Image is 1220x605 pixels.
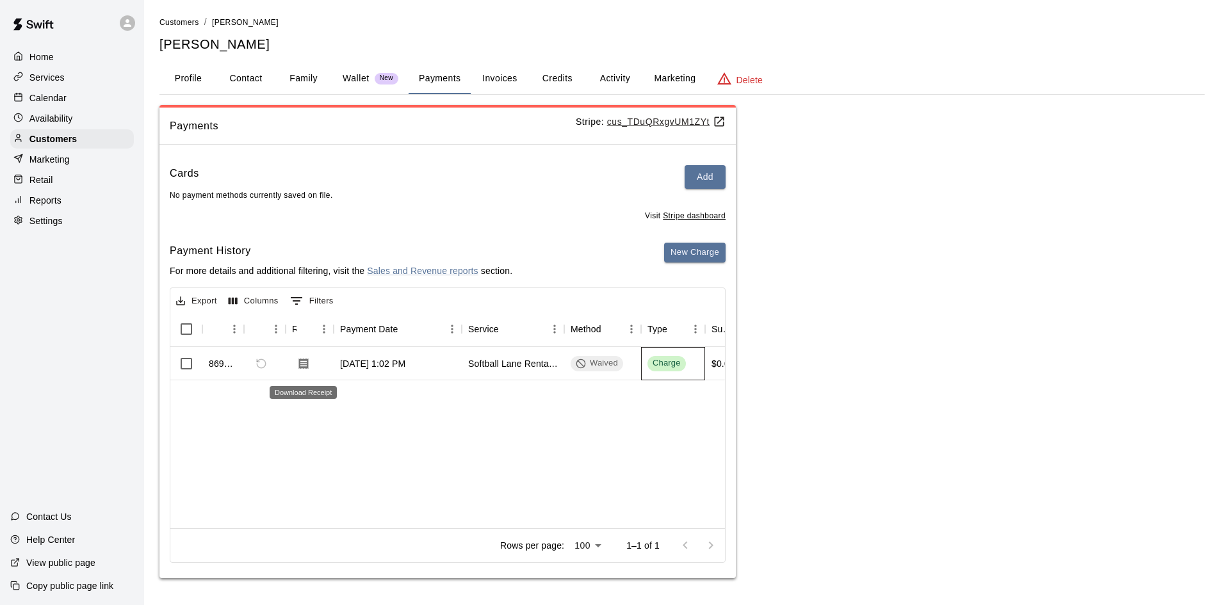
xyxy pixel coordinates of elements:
button: Sort [667,320,685,338]
button: Menu [314,319,334,339]
p: Rows per page: [500,539,564,552]
h6: Cards [170,165,199,189]
div: Payment Date [334,311,462,347]
div: Refund [244,311,286,347]
div: Receipt [292,311,297,347]
button: Export [173,291,220,311]
a: Stripe dashboard [663,211,726,220]
p: Delete [736,74,763,86]
button: Invoices [471,63,528,94]
p: Marketing [29,153,70,166]
h6: Payment History [170,243,512,259]
a: Settings [10,211,134,230]
button: Marketing [644,63,706,94]
p: For more details and additional filtering, visit the section. [170,264,512,277]
p: Copy public page link [26,579,113,592]
button: Payments [409,63,471,94]
button: Credits [528,63,586,94]
div: Type [641,311,705,347]
button: Download Receipt [292,352,315,375]
p: Wallet [343,72,370,85]
button: Sort [250,320,268,338]
p: Help Center [26,533,75,546]
li: / [204,15,207,29]
div: Charge [653,357,681,369]
button: Sort [601,320,619,338]
nav: breadcrumb [159,15,1205,29]
div: Waived [576,357,618,369]
div: Download Receipt [270,386,337,399]
p: Retail [29,173,53,186]
span: Refund payment [250,353,272,375]
p: Customers [29,133,77,145]
a: Calendar [10,88,134,108]
a: Sales and Revenue reports [367,266,478,276]
p: Services [29,71,65,84]
a: Services [10,68,134,87]
div: $0.00 [712,357,735,370]
h5: [PERSON_NAME] [159,36,1205,53]
div: Receipt [286,311,334,347]
button: Add [685,165,726,189]
a: Retail [10,170,134,190]
button: Menu [225,319,244,339]
div: Service [468,311,499,347]
button: Profile [159,63,217,94]
a: Customers [159,17,199,27]
a: Home [10,47,134,67]
div: Id [202,311,244,347]
a: cus_TDuQRxgvUM1ZYt [607,117,726,127]
span: [PERSON_NAME] [212,18,279,27]
button: Menu [686,319,705,339]
a: Customers [10,129,134,149]
div: Subtotal [712,311,732,347]
button: Sort [209,320,227,338]
div: basic tabs example [159,63,1205,94]
div: Service [462,311,564,347]
button: New Charge [664,243,726,262]
p: Contact Us [26,510,72,523]
div: 100 [569,536,606,555]
p: Home [29,51,54,63]
p: 1–1 of 1 [626,539,660,552]
div: Method [571,311,601,347]
span: Visit [645,210,726,223]
span: New [375,74,398,83]
button: Sort [297,320,314,338]
div: Method [564,311,641,347]
p: View public page [26,556,95,569]
div: 869117 [209,357,238,370]
button: Menu [545,319,564,339]
p: Reports [29,194,61,207]
div: Type [647,311,667,347]
button: Family [275,63,332,94]
button: Select columns [225,291,282,311]
span: Payments [170,118,576,134]
button: Contact [217,63,275,94]
p: Settings [29,214,63,227]
p: Stripe: [576,115,726,129]
button: Sort [398,320,416,338]
span: Customers [159,18,199,27]
button: Menu [443,319,462,339]
a: Reports [10,191,134,210]
button: Show filters [287,291,337,311]
div: Oct 12, 2025, 1:02 PM [340,357,405,370]
a: Marketing [10,150,134,169]
div: Softball Lane Rental - 60 Minutes [468,357,558,370]
div: Payment Date [340,311,398,347]
button: Menu [622,319,641,339]
p: Availability [29,112,73,125]
button: Sort [499,320,517,338]
a: Availability [10,109,134,128]
button: Activity [586,63,644,94]
button: Menu [266,319,286,339]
